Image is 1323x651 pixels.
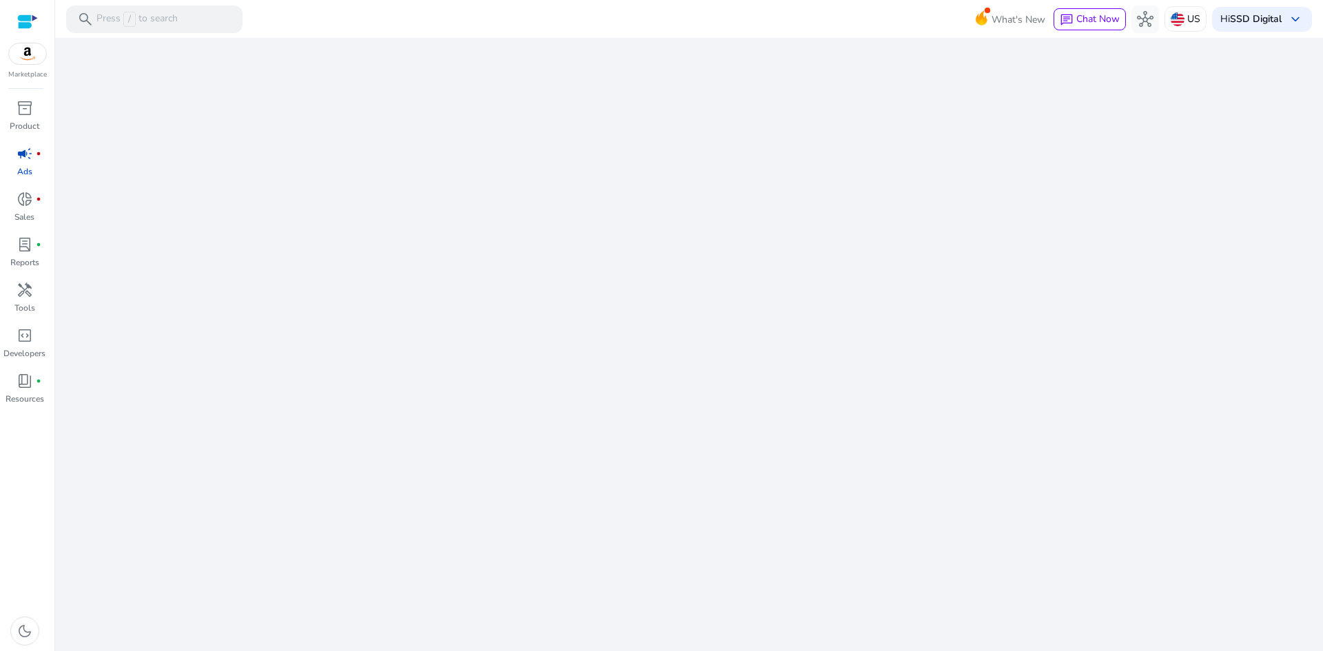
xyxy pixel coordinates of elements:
[14,302,35,314] p: Tools
[36,151,41,156] span: fiber_manual_record
[17,165,32,178] p: Ads
[36,242,41,247] span: fiber_manual_record
[1131,6,1159,33] button: hub
[96,12,178,27] p: Press to search
[17,282,33,298] span: handyman
[9,43,46,64] img: amazon.svg
[1171,12,1184,26] img: us.svg
[3,347,45,360] p: Developers
[17,373,33,389] span: book_4
[1076,12,1120,25] span: Chat Now
[14,211,34,223] p: Sales
[1187,7,1200,31] p: US
[17,623,33,639] span: dark_mode
[17,236,33,253] span: lab_profile
[17,327,33,344] span: code_blocks
[1137,11,1153,28] span: hub
[17,191,33,207] span: donut_small
[1054,8,1126,30] button: chatChat Now
[8,70,47,80] p: Marketplace
[17,145,33,162] span: campaign
[36,196,41,202] span: fiber_manual_record
[36,378,41,384] span: fiber_manual_record
[1220,14,1282,24] p: Hi
[1230,12,1282,25] b: SSD Digital
[6,393,44,405] p: Resources
[1060,13,1074,27] span: chat
[992,8,1045,32] span: What's New
[10,256,39,269] p: Reports
[17,100,33,116] span: inventory_2
[1287,11,1304,28] span: keyboard_arrow_down
[77,11,94,28] span: search
[10,120,39,132] p: Product
[123,12,136,27] span: /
